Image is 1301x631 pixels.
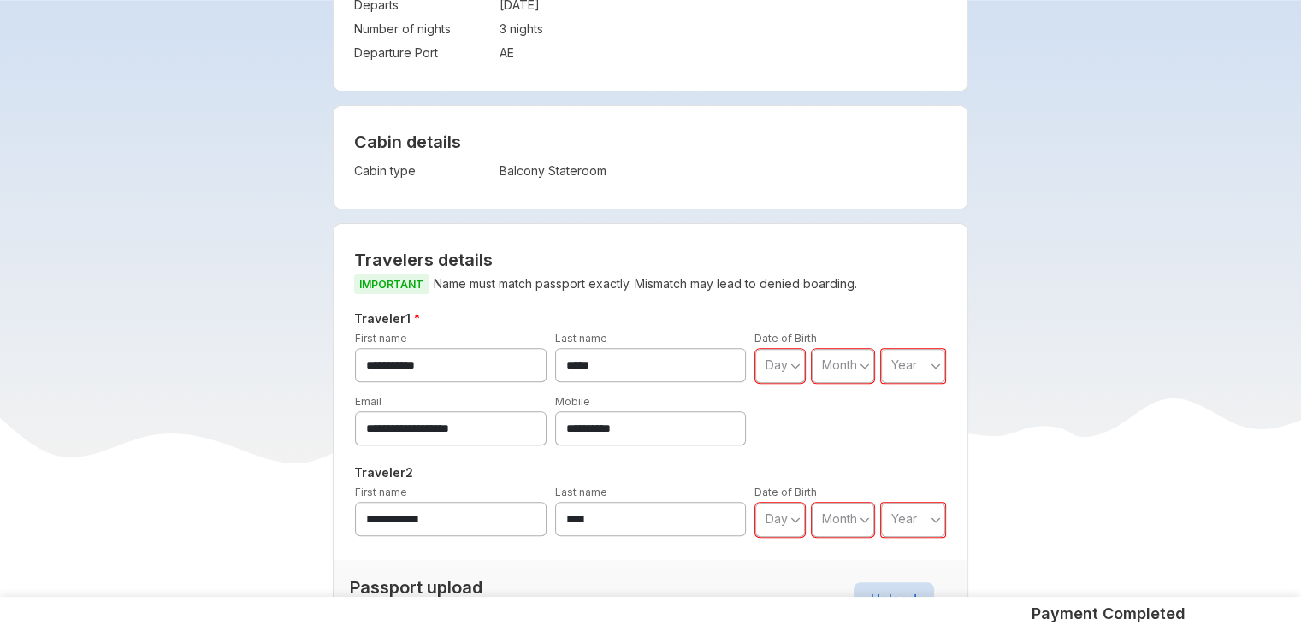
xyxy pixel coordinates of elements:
[354,132,947,152] h4: Cabin details
[860,357,870,374] svg: angle down
[790,357,801,374] svg: angle down
[491,159,500,183] td: :
[355,395,381,408] label: Email
[355,486,407,498] label: First name
[931,357,941,374] svg: angle down
[854,582,934,616] button: Upload
[355,332,407,345] label: First name
[350,577,634,598] h2: Passport upload
[555,486,607,498] label: Last name
[491,41,500,65] td: :
[351,309,950,329] h5: Traveler 1
[500,41,947,65] td: AE
[354,159,491,183] td: Cabin type
[891,357,917,372] span: Year
[931,511,941,528] svg: angle down
[491,17,500,41] td: :
[822,511,857,526] span: Month
[500,17,947,41] td: 3 nights
[754,332,817,345] label: Date of Birth
[354,274,429,294] span: IMPORTANT
[1032,604,1186,624] h5: Payment Completed
[354,17,491,41] td: Number of nights
[754,486,817,498] label: Date of Birth
[860,511,870,528] svg: angle down
[891,511,917,526] span: Year
[555,332,607,345] label: Last name
[351,463,950,483] h5: Traveler 2
[354,250,947,270] h2: Travelers details
[354,274,947,295] p: Name must match passport exactly. Mismatch may lead to denied boarding.
[500,159,814,183] td: Balcony Stateroom
[822,357,857,372] span: Month
[790,511,801,528] svg: angle down
[766,357,788,372] span: Day
[354,41,491,65] td: Departure Port
[766,511,788,526] span: Day
[555,395,590,408] label: Mobile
